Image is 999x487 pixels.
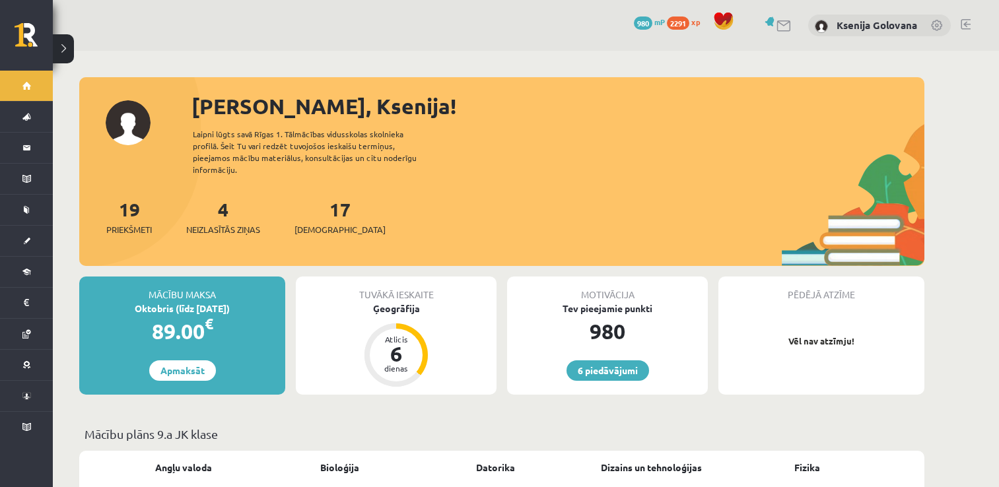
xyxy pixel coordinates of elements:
[186,223,260,236] span: Neizlasītās ziņas
[294,223,386,236] span: [DEMOGRAPHIC_DATA]
[667,16,689,30] span: 2291
[205,314,213,333] span: €
[186,197,260,236] a: 4Neizlasītās ziņas
[79,276,285,302] div: Mācību maksa
[296,302,497,315] div: Ģeogrāfija
[85,425,919,443] p: Mācību plāns 9.a JK klase
[106,197,152,236] a: 19Priekšmeti
[725,335,918,348] p: Vēl nav atzīmju!
[79,302,285,315] div: Oktobris (līdz [DATE])
[193,128,440,176] div: Laipni lūgts savā Rīgas 1. Tālmācības vidusskolas skolnieka profilā. Šeit Tu vari redzēt tuvojošo...
[106,223,152,236] span: Priekšmeti
[601,461,702,474] a: Dizains un tehnoloģijas
[567,360,649,381] a: 6 piedāvājumi
[507,302,708,315] div: Tev pieejamie punkti
[507,276,708,302] div: Motivācija
[79,315,285,347] div: 89.00
[376,343,416,364] div: 6
[155,461,212,474] a: Angļu valoda
[191,90,924,122] div: [PERSON_NAME], Ksenija!
[320,461,359,474] a: Bioloģija
[634,16,665,27] a: 980 mP
[634,16,652,30] span: 980
[667,16,706,27] a: 2291 xp
[296,276,497,302] div: Tuvākā ieskaite
[15,23,53,56] a: Rīgas 1. Tālmācības vidusskola
[294,197,386,236] a: 17[DEMOGRAPHIC_DATA]
[376,335,416,343] div: Atlicis
[718,276,924,302] div: Pēdējā atzīme
[507,315,708,347] div: 980
[149,360,216,381] a: Apmaksāt
[837,18,917,32] a: Ksenija Golovana
[691,16,700,27] span: xp
[794,461,820,474] a: Fizika
[296,302,497,389] a: Ģeogrāfija Atlicis 6 dienas
[654,16,665,27] span: mP
[476,461,515,474] a: Datorika
[376,364,416,372] div: dienas
[815,20,828,33] img: Ksenija Golovana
